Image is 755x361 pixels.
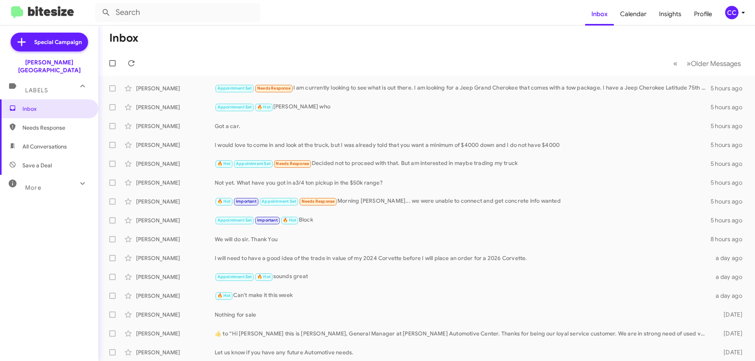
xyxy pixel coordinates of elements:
div: 5 hours ago [711,160,749,168]
span: 🔥 Hot [257,104,271,110]
div: Got a car. [215,122,711,130]
div: Not yet. What have you got in a3/4 ton pickup in the $50k range? [215,179,711,187]
span: Older Messages [691,59,741,68]
div: a day ago [711,292,749,300]
div: [PERSON_NAME] [136,84,215,92]
div: [PERSON_NAME] [136,273,215,281]
span: 🔥 Hot [283,218,296,223]
div: [PERSON_NAME] [136,160,215,168]
a: Insights [653,3,688,26]
div: CC [725,6,738,19]
span: Appointment Set [217,218,252,223]
span: Appointment Set [217,274,252,279]
span: Appointment Set [217,104,252,110]
span: Important [236,199,256,204]
div: ​👍​ to “ Hi [PERSON_NAME] this is [PERSON_NAME], General Manager at [PERSON_NAME] Automotive Cent... [215,330,711,337]
div: [PERSON_NAME] [136,311,215,319]
div: [PERSON_NAME] [136,103,215,111]
a: Special Campaign [11,33,88,51]
div: [PERSON_NAME] [136,254,215,262]
div: [PERSON_NAME] [136,235,215,243]
div: [PERSON_NAME] who [215,103,711,112]
div: 8 hours ago [711,235,749,243]
div: [PERSON_NAME] [136,292,215,300]
span: 🔥 Hot [257,274,271,279]
h1: Inbox [109,32,138,44]
button: Previous [668,55,682,71]
span: Appointment Set [236,161,271,166]
span: Needs Response [22,124,89,132]
div: [PERSON_NAME] [136,348,215,356]
div: [PERSON_NAME] [136,198,215,205]
a: Inbox [585,3,614,26]
a: Calendar [614,3,653,26]
div: Block [215,216,711,225]
div: 5 hours ago [711,103,749,111]
div: [DATE] [711,330,749,337]
div: [PERSON_NAME] [136,122,215,130]
div: 5 hours ago [711,84,749,92]
div: [PERSON_NAME] [136,330,215,337]
div: 5 hours ago [711,141,749,149]
div: We will do sir. Thank You [215,235,711,243]
span: Needs Response [257,86,291,91]
div: I will need to have a good idea of the trade in value of my 2024 Corvette before I will place an ... [215,254,711,262]
a: Profile [688,3,718,26]
div: I would love to come in and look at the truck, but I was already told that you want a minimum of ... [215,141,711,149]
div: [PERSON_NAME] [136,216,215,224]
span: Needs Response [302,199,335,204]
div: I am currently looking to see what is out there. I am looking for a Jeep Grand Cherokee that come... [215,84,711,93]
span: Needs Response [276,161,309,166]
span: 🔥 Hot [217,199,231,204]
div: 5 hours ago [711,179,749,187]
span: More [25,184,41,191]
span: Appointment Set [217,86,252,91]
input: Search [95,3,260,22]
span: « [673,59,678,68]
div: Can't make it this week [215,291,711,300]
div: 5 hours ago [711,122,749,130]
div: [DATE] [711,348,749,356]
div: a day ago [711,254,749,262]
div: Decided not to proceed with that. But am interested in maybe trading my truck [215,159,711,168]
div: 5 hours ago [711,198,749,205]
nav: Page navigation example [669,55,746,71]
div: a day ago [711,273,749,281]
span: Special Campaign [34,38,82,46]
span: Inbox [22,105,89,113]
span: Save a Deal [22,161,52,169]
span: All Conversations [22,143,67,150]
div: sounds great [215,272,711,281]
span: Labels [25,87,48,94]
div: Morning [PERSON_NAME]... we were unable to connect and get concrete info wanted [215,197,711,206]
div: 5 hours ago [711,216,749,224]
span: Important [257,218,278,223]
div: Let us know if you have any future Automotive needs. [215,348,711,356]
span: 🔥 Hot [217,161,231,166]
span: Appointment Set [261,199,296,204]
span: » [687,59,691,68]
div: [PERSON_NAME] [136,141,215,149]
button: CC [718,6,746,19]
div: Nothing for sale [215,311,711,319]
div: [PERSON_NAME] [136,179,215,187]
button: Next [682,55,746,71]
span: 🔥 Hot [217,293,231,298]
div: [DATE] [711,311,749,319]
